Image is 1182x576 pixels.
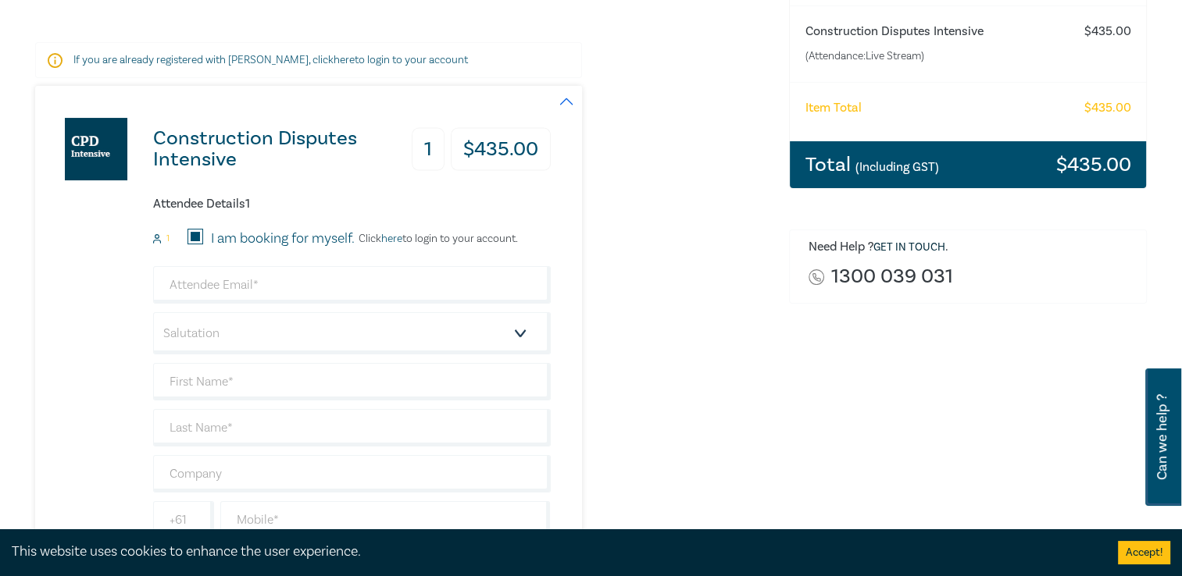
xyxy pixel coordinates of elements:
button: Accept cookies [1118,541,1170,564]
h6: Item Total [805,101,862,116]
input: +61 [153,501,214,539]
h6: Need Help ? . [809,240,1135,255]
small: (Including GST) [855,159,939,175]
label: I am booking for myself. [211,229,355,249]
input: Last Name* [153,409,551,446]
a: here [381,232,402,246]
h6: $ 435.00 [1084,24,1130,39]
div: This website uses cookies to enhance the user experience. [12,542,1095,562]
span: Can we help ? [1155,378,1170,496]
h6: $ 435.00 [1084,101,1130,116]
h6: Attendee Details 1 [153,197,551,212]
small: (Attendance: Live Stream ) [805,48,1069,64]
input: Company [153,455,551,492]
h3: $ 435.00 [451,128,551,171]
h6: Construction Disputes Intensive [805,24,1069,39]
h3: $ 435.00 [1055,155,1130,175]
h3: Total [805,155,939,175]
img: Construction Disputes Intensive [65,118,127,180]
p: Click to login to your account. [355,233,518,245]
h3: 1 [412,128,445,171]
input: Attendee Email* [153,266,551,304]
a: here [334,53,355,67]
a: Get in touch [873,240,945,254]
input: First Name* [153,363,551,400]
a: 1300 039 031 [830,266,952,287]
input: Mobile* [220,501,551,539]
small: 1 [166,233,170,244]
p: If you are already registered with [PERSON_NAME], click to login to your account [73,52,544,68]
h3: Construction Disputes Intensive [153,128,410,170]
